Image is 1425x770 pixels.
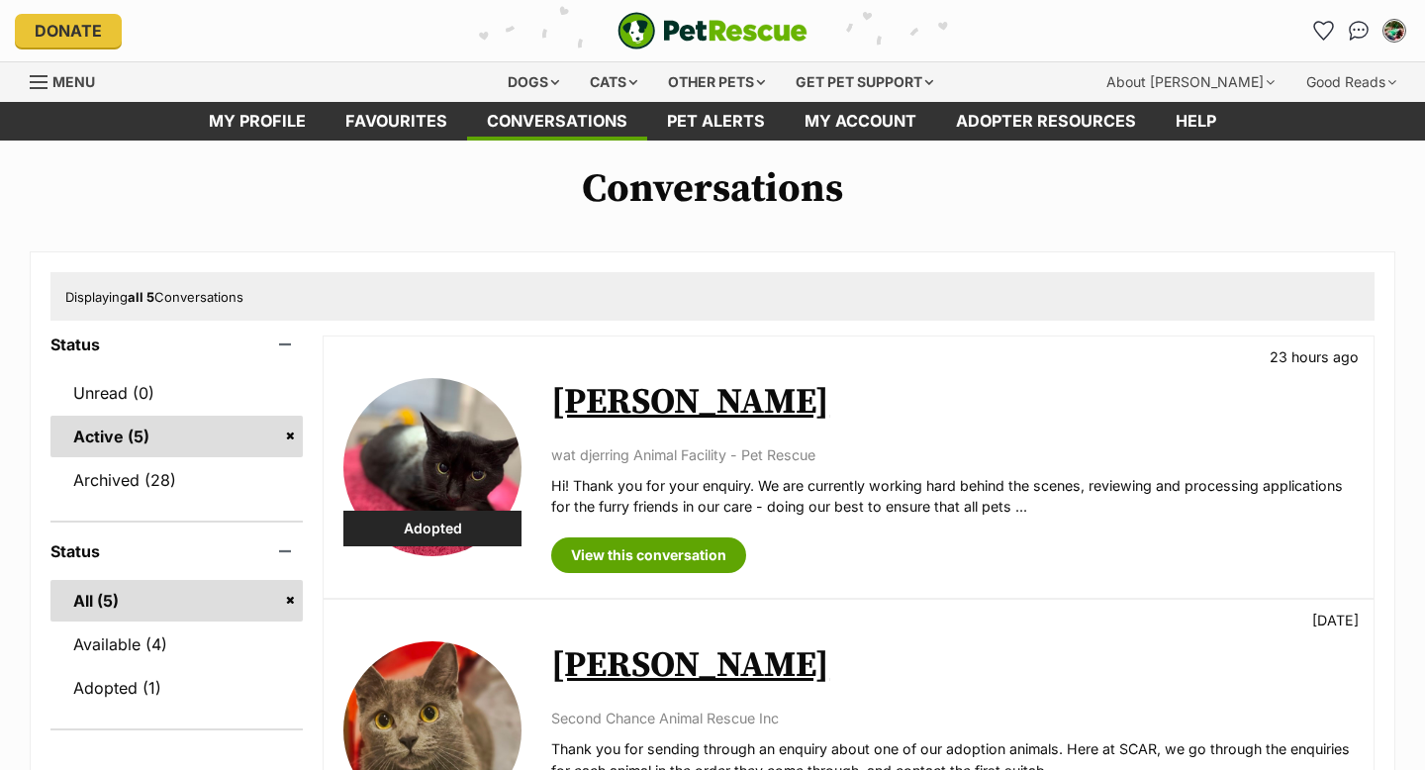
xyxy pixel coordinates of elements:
[50,580,303,622] a: All (5)
[1378,15,1410,47] button: My account
[1343,15,1375,47] a: Conversations
[50,372,303,414] a: Unread (0)
[65,289,243,305] span: Displaying Conversations
[343,511,522,546] div: Adopted
[551,475,1354,518] p: Hi! Thank you for your enquiry. We are currently working hard behind the scenes, reviewing and pr...
[50,624,303,665] a: Available (4)
[654,62,779,102] div: Other pets
[1156,102,1236,141] a: Help
[50,542,303,560] header: Status
[576,62,651,102] div: Cats
[1384,21,1404,41] img: Hayley Flynn profile pic
[1292,62,1410,102] div: Good Reads
[50,336,303,353] header: Status
[551,708,1354,728] p: Second Chance Animal Rescue Inc
[1349,21,1370,41] img: chat-41dd97257d64d25036548639549fe6c8038ab92f7586957e7f3b1b290dea8141.svg
[647,102,785,141] a: Pet alerts
[15,14,122,48] a: Donate
[1270,346,1359,367] p: 23 hours ago
[343,378,522,556] img: Maddie
[1307,15,1339,47] a: Favourites
[50,667,303,709] a: Adopted (1)
[551,444,1354,465] p: wat djerring Animal Facility - Pet Rescue
[785,102,936,141] a: My account
[52,73,95,90] span: Menu
[50,416,303,457] a: Active (5)
[782,62,947,102] div: Get pet support
[551,537,746,573] a: View this conversation
[1092,62,1288,102] div: About [PERSON_NAME]
[50,459,303,501] a: Archived (28)
[1312,610,1359,630] p: [DATE]
[467,102,647,141] a: conversations
[617,12,807,49] a: PetRescue
[617,12,807,49] img: logo-e224e6f780fb5917bec1dbf3a21bbac754714ae5b6737aabdf751b685950b380.svg
[551,380,829,425] a: [PERSON_NAME]
[189,102,326,141] a: My profile
[494,62,573,102] div: Dogs
[128,289,154,305] strong: all 5
[551,643,829,688] a: [PERSON_NAME]
[326,102,467,141] a: Favourites
[1307,15,1410,47] ul: Account quick links
[936,102,1156,141] a: Adopter resources
[30,62,109,98] a: Menu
